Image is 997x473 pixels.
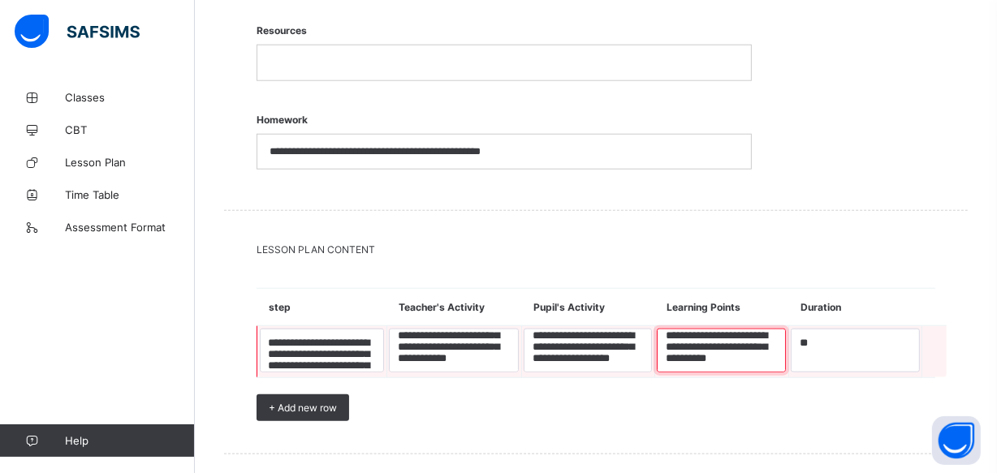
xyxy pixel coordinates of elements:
span: + Add new row [269,402,337,414]
th: Teacher's Activity [386,289,521,326]
span: Time Table [65,188,195,201]
img: safsims [15,15,140,49]
span: Resources [257,16,752,45]
button: Open asap [932,416,981,465]
span: Homework [257,105,752,134]
span: Help [65,434,194,447]
span: Assessment Format [65,221,195,234]
span: Classes [65,91,195,104]
span: LESSON PLAN CONTENT [257,243,935,256]
th: Learning Points [654,289,788,326]
th: Duration [788,289,922,326]
span: Lesson Plan [65,156,195,169]
span: CBT [65,123,195,136]
th: step [257,289,387,326]
th: Pupil's Activity [521,289,654,326]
